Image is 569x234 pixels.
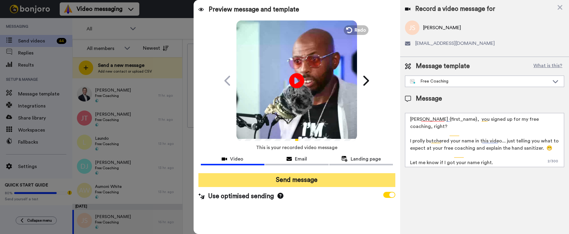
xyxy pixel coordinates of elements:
span: Use optimised sending [208,192,274,201]
span: [EMAIL_ADDRESS][DOMAIN_NAME] [415,40,495,47]
button: What is this? [532,62,564,71]
span: Video [230,155,243,163]
span: Message template [416,62,470,71]
span: Message [416,94,442,103]
div: Free Coaching [410,78,549,84]
span: Email [295,155,307,163]
span: This is your recorded video message [256,141,337,154]
textarea: [PERSON_NAME] {first_name}, you signed up for my free coaching, right? I prolly butchered your na... [405,113,564,167]
button: Send message [198,173,395,187]
img: nextgen-template.svg [410,79,416,84]
span: Landing page [351,155,381,163]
